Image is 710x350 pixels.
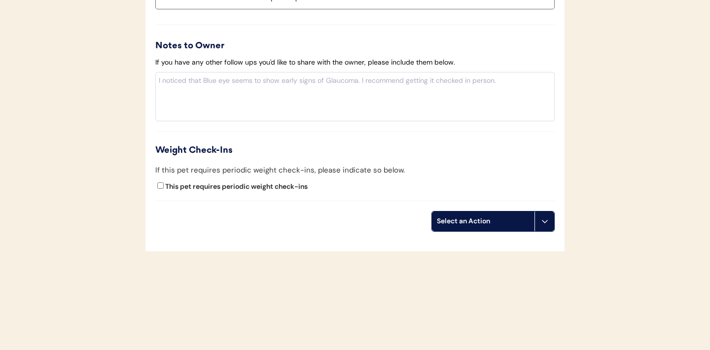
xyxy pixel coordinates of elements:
[155,39,555,53] div: Notes to Owner
[155,58,455,68] div: If you have any other follow ups you'd like to share with the owner, please include them below.
[165,182,308,191] label: This pet requires periodic weight check-ins
[155,144,555,157] div: Weight Check-Ins
[155,165,405,176] div: If this pet requires periodic weight check-ins, please indicate so below.
[437,216,530,226] div: Select an Action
